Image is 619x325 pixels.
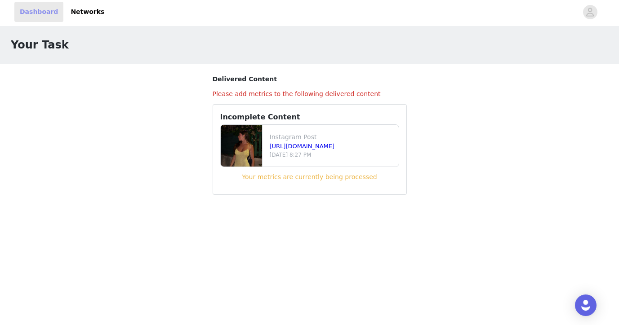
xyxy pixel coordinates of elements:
a: Networks [65,2,110,22]
span: Your metrics are currently being processed [242,173,377,180]
p: Instagram Post [270,132,395,142]
h4: Please add metrics to the following delivered content [213,89,407,99]
a: Dashboard [14,2,63,22]
p: [DATE] 8:27 PM [270,151,395,159]
h1: Your Task [11,37,69,53]
div: Open Intercom Messenger [575,294,597,316]
h3: Incomplete Content [220,112,399,123]
div: avatar [586,5,594,19]
img: file [221,125,262,167]
h3: Delivered Content [213,75,407,84]
a: [URL][DOMAIN_NAME] [270,143,335,149]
